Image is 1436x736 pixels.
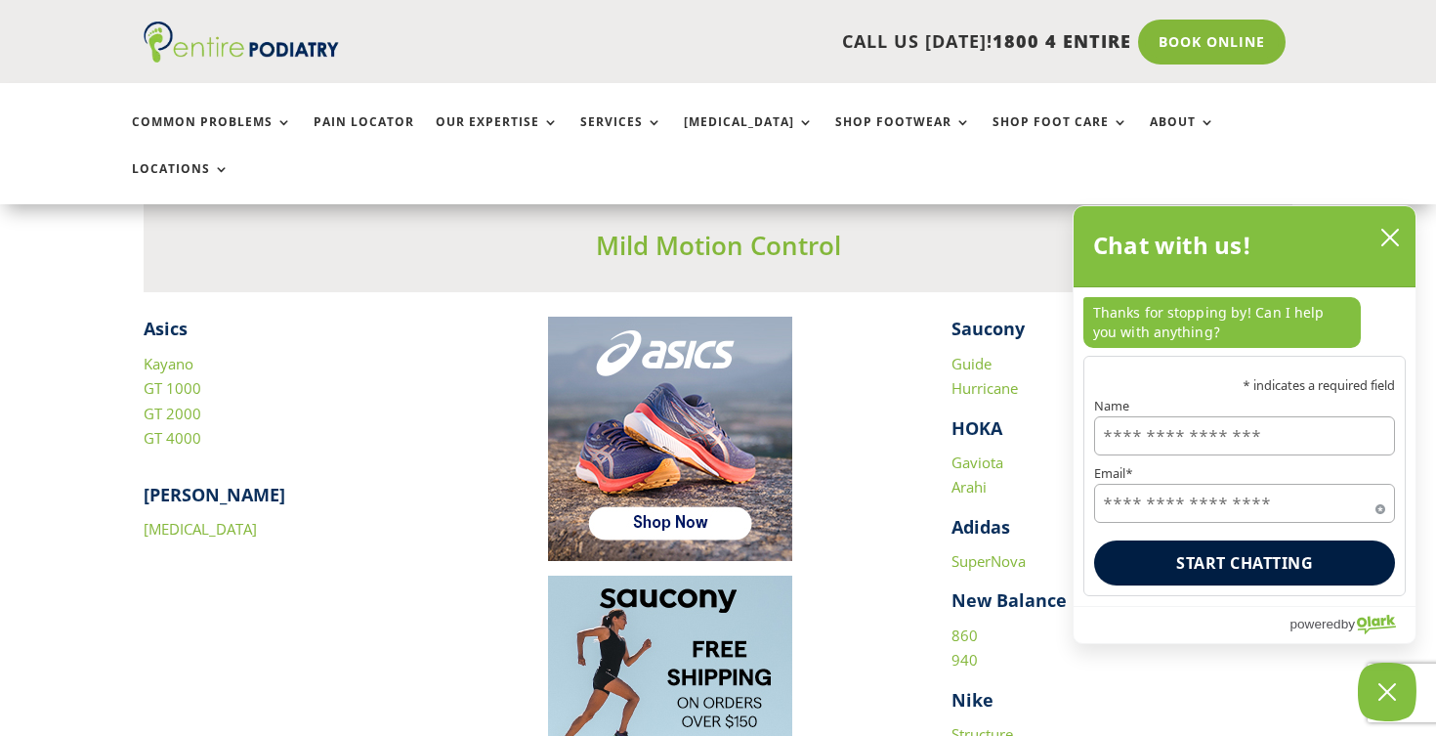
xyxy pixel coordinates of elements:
[1094,400,1395,412] label: Name
[1074,287,1415,356] div: chat
[144,354,193,373] a: Kayano
[951,378,1018,398] a: Hurricane
[1094,484,1395,523] input: Email
[144,428,201,448] a: GT 4000
[1093,226,1252,265] h2: Chat with us!
[1289,612,1340,636] span: powered
[951,317,1025,340] strong: Saucony
[1374,223,1406,252] button: close chatbox
[144,22,339,63] img: logo (1)
[951,354,992,373] a: Guide
[951,453,1003,472] a: Gaviota
[144,228,1292,273] h3: Mild Motion Control
[993,29,1131,53] span: 1800 4 ENTIRE
[1289,607,1415,643] a: Powered by Olark
[1138,20,1286,65] a: Book Online
[1150,115,1215,157] a: About
[1073,205,1416,644] div: olark chatbox
[144,519,257,539] a: [MEDICAL_DATA]
[144,378,201,398] a: GT 1000
[1094,541,1395,585] button: Start chatting
[144,483,285,506] strong: [PERSON_NAME]
[1083,297,1361,348] p: Thanks for stopping by! Can I help you with anything?
[993,115,1128,157] a: Shop Foot Care
[951,650,978,670] a: 940
[1358,663,1416,721] button: Close Chatbox
[951,477,987,497] a: Arahi
[132,115,292,157] a: Common Problems
[144,404,201,423] a: GT 2000
[1094,379,1395,392] p: * indicates a required field
[144,317,188,340] strong: Asics
[951,588,1067,612] strong: New Balance
[314,115,414,157] a: Pain Locator
[951,688,993,712] strong: Nike
[1094,416,1395,455] input: Name
[436,115,559,157] a: Our Expertise
[132,162,230,204] a: Locations
[951,626,978,645] a: 860
[144,47,339,66] a: Entire Podiatry
[1375,500,1385,510] span: Required field
[951,551,1026,571] a: SuperNova
[408,29,1131,55] p: CALL US [DATE]!
[1094,468,1395,481] label: Email*
[951,515,1010,539] strong: Adidas
[684,115,814,157] a: [MEDICAL_DATA]
[580,115,662,157] a: Services
[835,115,971,157] a: Shop Footwear
[1341,612,1355,636] span: by
[951,416,1002,440] strong: HOKA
